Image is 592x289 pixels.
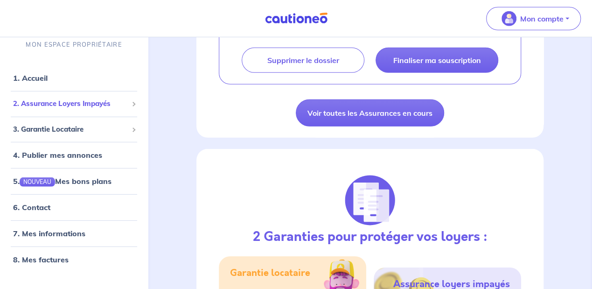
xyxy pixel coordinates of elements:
div: 4. Publier mes annonces [4,146,144,164]
a: Finaliser ma souscription [376,48,498,73]
p: MON ESPACE PROPRIÉTAIRE [26,40,122,49]
img: justif-loupe [345,175,395,226]
div: 1. Accueil [4,69,144,87]
button: illu_account_valid_menu.svgMon compte [486,7,581,30]
div: 8. Mes factures [4,250,144,269]
a: 5.NOUVEAUMes bons plans [13,176,111,186]
p: Mon compte [520,13,564,24]
a: 4. Publier mes annonces [13,150,102,160]
div: 6. Contact [4,198,144,217]
a: 7. Mes informations [13,229,85,238]
span: 3. Garantie Locataire [13,124,128,135]
div: 5.NOUVEAUMes bons plans [4,172,144,190]
a: 1. Accueil [13,73,48,83]
h3: 2 Garanties pour protéger vos loyers : [253,229,488,245]
h5: Garantie locataire [230,268,310,279]
img: Cautioneo [261,13,331,24]
span: 2. Assurance Loyers Impayés [13,99,128,109]
a: Supprimer le dossier [242,48,364,73]
p: Finaliser ma souscription [393,56,481,65]
p: Supprimer le dossier [267,56,339,65]
div: 2. Assurance Loyers Impayés [4,95,144,113]
div: 7. Mes informations [4,224,144,243]
img: illu_account_valid_menu.svg [501,11,516,26]
a: 6. Contact [13,203,50,212]
div: 3. Garantie Locataire [4,120,144,139]
a: Voir toutes les Assurances en cours [296,99,444,127]
a: 8. Mes factures [13,255,69,264]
